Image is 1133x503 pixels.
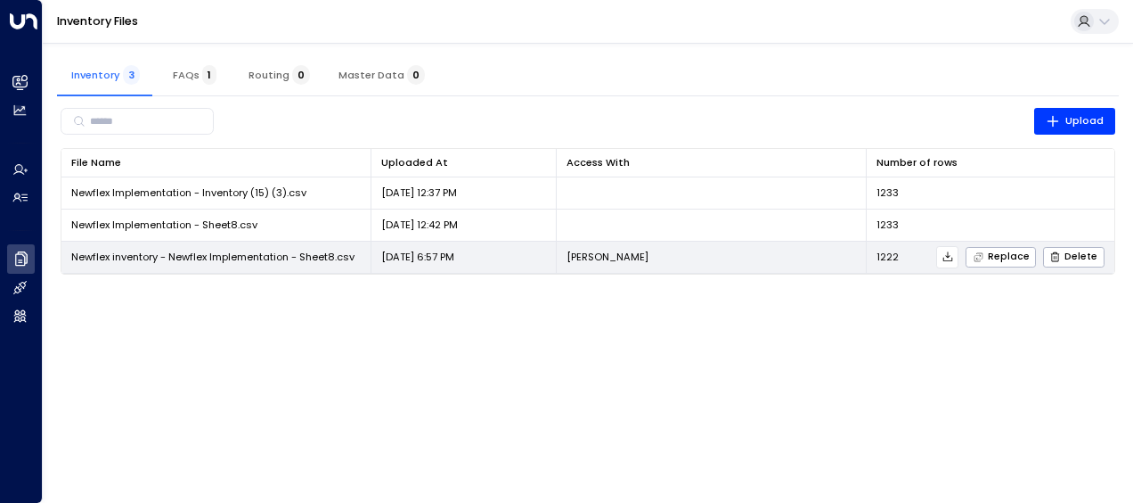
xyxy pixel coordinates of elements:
[876,154,958,171] div: Number of rows
[973,251,1030,263] span: Replace
[876,250,899,264] span: 1222
[876,186,899,200] span: 1233
[381,186,457,200] p: [DATE] 12:37 PM
[876,154,1104,171] div: Number of rows
[123,65,140,85] span: 3
[71,218,257,232] span: Newflex Implementation - Sheet8.csv
[71,69,140,81] span: Inventory
[71,154,121,171] div: File Name
[566,250,648,264] p: [PERSON_NAME]
[381,250,454,264] p: [DATE] 6:57 PM
[71,186,306,200] span: Newflex Implementation - Inventory (15) (3).csv
[292,65,310,85] span: 0
[57,13,138,29] a: Inventory Files
[71,250,355,264] span: Newflex inventory - Newflex Implementation - Sheet8.csv
[566,154,855,171] div: Access With
[876,218,899,232] span: 1233
[1046,112,1104,130] span: Upload
[173,69,216,81] span: FAQs
[966,247,1036,267] button: Replace
[71,154,360,171] div: File Name
[338,69,425,81] span: Master Data
[1043,247,1104,267] button: Delete
[249,69,310,81] span: Routing
[381,218,458,232] p: [DATE] 12:42 PM
[381,154,546,171] div: Uploaded At
[381,154,448,171] div: Uploaded At
[202,65,216,85] span: 1
[1034,108,1115,134] button: Upload
[407,65,425,85] span: 0
[1049,251,1097,263] span: Delete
